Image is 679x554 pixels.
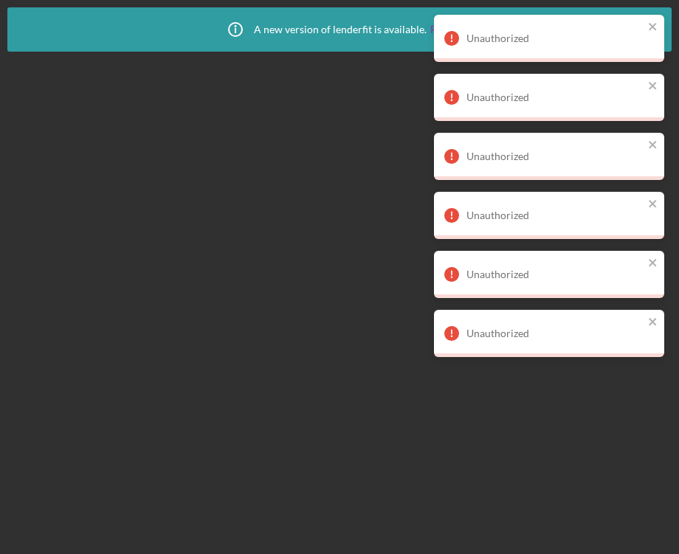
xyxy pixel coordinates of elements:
button: close [648,80,658,94]
button: close [648,198,658,212]
div: Unauthorized [466,210,644,221]
div: Unauthorized [466,32,644,44]
div: Unauthorized [466,269,644,280]
div: Unauthorized [466,91,644,103]
button: close [648,316,658,330]
button: close [648,139,658,153]
button: close [648,21,658,35]
div: A new version of lenderfit is available. [217,11,462,48]
div: Unauthorized [466,150,644,162]
a: Reload [430,24,462,35]
div: Unauthorized [466,328,644,339]
button: close [648,257,658,271]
